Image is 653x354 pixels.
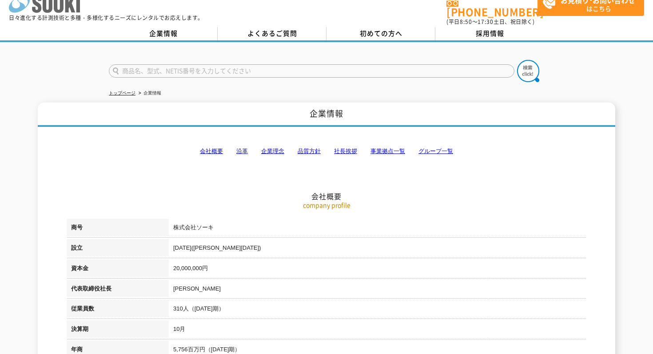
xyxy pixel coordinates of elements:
[9,15,203,20] p: 日々進化する計測技術と多種・多様化するニーズにレンタルでお応えします。
[460,18,472,26] span: 8:50
[109,64,514,78] input: 商品名、型式、NETIS番号を入力してください
[169,219,586,239] td: 株式会社ソーキ
[67,320,169,341] th: 決算期
[67,239,169,260] th: 設立
[435,27,544,40] a: 採用情報
[137,89,161,98] li: 企業情報
[261,148,284,154] a: 企業理念
[478,18,494,26] span: 17:30
[334,148,357,154] a: 社長挨拶
[169,320,586,341] td: 10月
[67,201,586,210] p: company profile
[67,260,169,280] th: 資本金
[200,148,223,154] a: 会社概要
[169,280,586,300] td: [PERSON_NAME]
[109,27,218,40] a: 企業情報
[418,148,453,154] a: グループ一覧
[169,239,586,260] td: [DATE]([PERSON_NAME][DATE])
[326,27,435,40] a: 初めての方へ
[67,300,169,320] th: 従業員数
[517,60,539,82] img: btn_search.png
[218,27,326,40] a: よくあるご質問
[109,90,135,95] a: トップページ
[360,28,402,38] span: 初めての方へ
[446,18,534,26] span: (平日 ～ 土日、祝日除く)
[370,148,405,154] a: 事業拠点一覧
[298,148,321,154] a: 品質方針
[67,280,169,300] th: 代表取締役社長
[38,102,615,127] h1: 企業情報
[169,260,586,280] td: 20,000,000円
[169,300,586,320] td: 310人（[DATE]期）
[236,148,248,154] a: 沿革
[67,103,586,201] h2: 会社概要
[67,219,169,239] th: 商号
